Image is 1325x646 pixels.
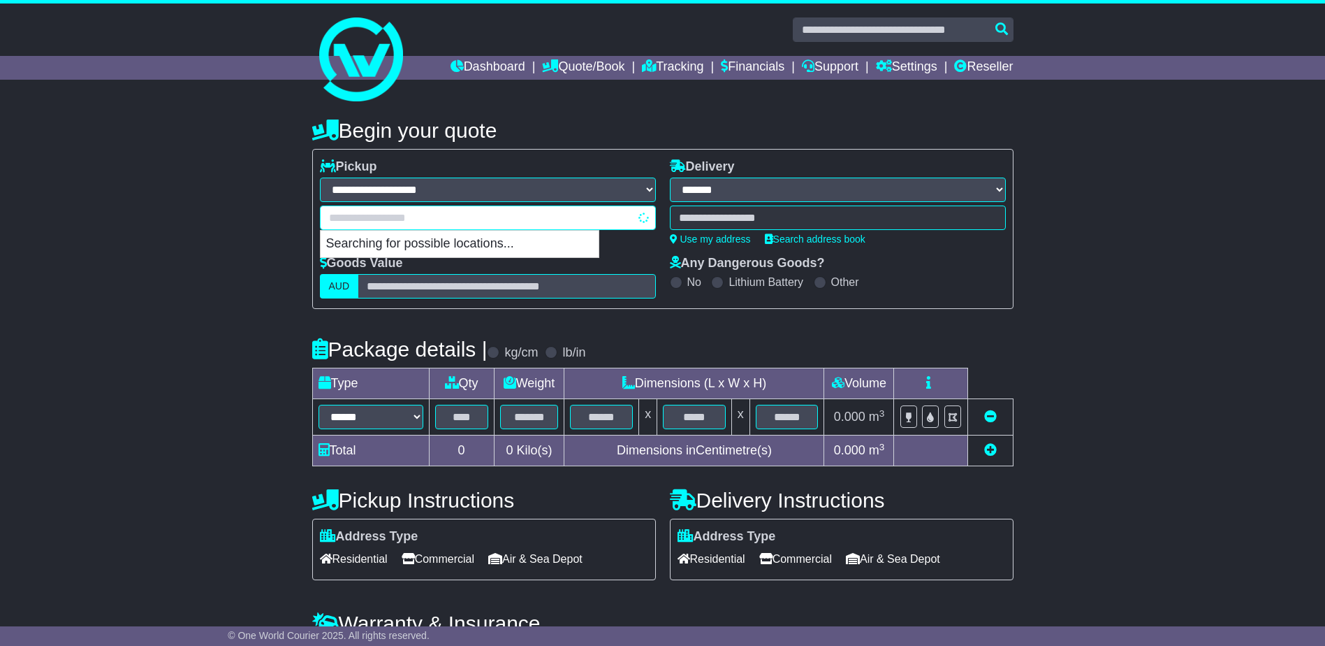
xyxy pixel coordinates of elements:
label: AUD [320,274,359,299]
span: 0 [506,443,513,457]
a: Dashboard [451,56,525,80]
td: x [639,399,657,436]
span: Commercial [402,548,474,570]
a: Support [802,56,858,80]
sup: 3 [879,442,885,452]
span: m [869,443,885,457]
a: Search address book [765,234,865,245]
label: Goods Value [320,256,403,271]
span: m [869,410,885,424]
a: Financials [721,56,784,80]
label: kg/cm [504,345,538,361]
h4: Delivery Instructions [670,489,1013,512]
td: Dimensions in Centimetre(s) [564,436,824,466]
sup: 3 [879,408,885,419]
span: Air & Sea Depot [846,548,940,570]
td: Type [312,368,429,399]
h4: Pickup Instructions [312,489,656,512]
span: Residential [320,548,388,570]
span: 0.000 [834,410,865,424]
span: © One World Courier 2025. All rights reserved. [228,630,430,641]
label: Lithium Battery [729,275,803,289]
h4: Begin your quote [312,119,1013,142]
h4: Warranty & Insurance [312,612,1013,635]
td: Kilo(s) [494,436,564,466]
a: Reseller [954,56,1013,80]
td: 0 [429,436,494,466]
label: No [687,275,701,289]
a: Settings [876,56,937,80]
label: lb/in [562,345,585,361]
a: Use my address [670,234,751,245]
td: Qty [429,368,494,399]
label: Any Dangerous Goods? [670,256,825,271]
td: Volume [824,368,894,399]
a: Tracking [642,56,703,80]
p: Searching for possible locations... [321,231,599,257]
td: x [731,399,749,436]
label: Delivery [670,159,735,175]
span: 0.000 [834,443,865,457]
label: Other [831,275,859,289]
td: Weight [494,368,564,399]
a: Remove this item [984,410,997,424]
td: Total [312,436,429,466]
h4: Package details | [312,338,488,361]
label: Pickup [320,159,377,175]
label: Address Type [320,529,418,545]
typeahead: Please provide city [320,206,656,230]
span: Air & Sea Depot [488,548,583,570]
span: Commercial [759,548,832,570]
a: Add new item [984,443,997,457]
span: Residential [678,548,745,570]
a: Quote/Book [542,56,624,80]
td: Dimensions (L x W x H) [564,368,824,399]
label: Address Type [678,529,776,545]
